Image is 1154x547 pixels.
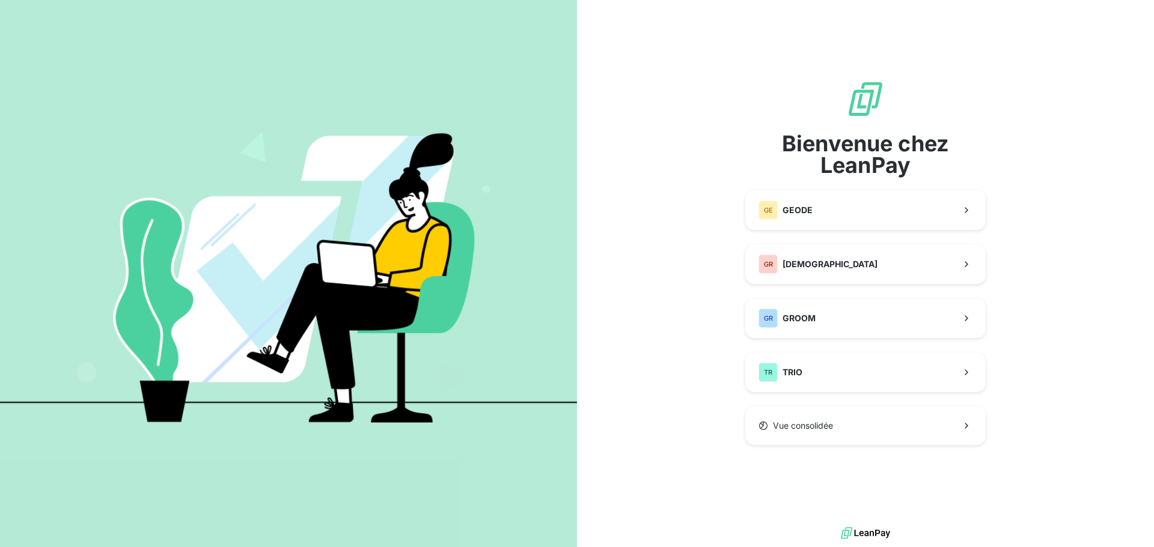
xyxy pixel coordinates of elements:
span: GROOM [783,312,816,324]
span: Vue consolidée [773,420,833,432]
button: Vue consolidée [745,406,986,445]
img: logo sigle [846,80,885,118]
div: TR [759,363,778,382]
div: GR [759,255,778,274]
span: GEODE [783,204,813,216]
div: GE [759,201,778,220]
button: TRTRIO [745,352,986,392]
button: GR[DEMOGRAPHIC_DATA] [745,244,986,284]
button: GRGROOM [745,298,986,338]
span: Bienvenue chez LeanPay [745,133,986,176]
img: logo [841,524,890,542]
span: TRIO [783,366,802,378]
div: GR [759,309,778,328]
span: [DEMOGRAPHIC_DATA] [783,258,878,270]
button: GEGEODE [745,190,986,230]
